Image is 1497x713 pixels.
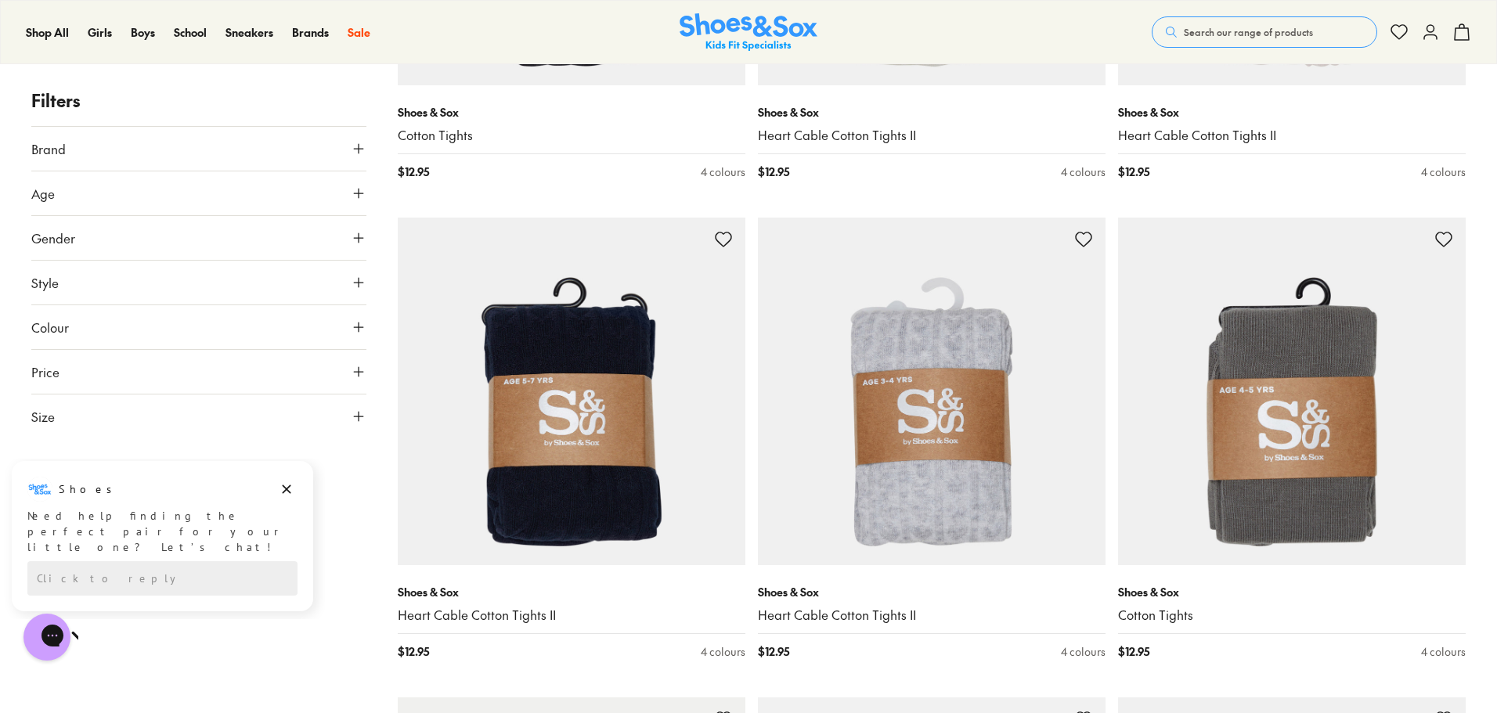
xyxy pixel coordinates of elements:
[1118,104,1466,121] p: Shoes & Sox
[26,24,69,40] span: Shop All
[88,24,112,40] span: Girls
[131,24,155,40] span: Boys
[59,23,121,38] h3: Shoes
[12,18,313,96] div: Message from Shoes. Need help finding the perfect pair for your little one? Let’s chat!
[225,24,273,40] span: Sneakers
[31,261,366,304] button: Style
[758,643,789,660] span: $ 12.95
[1118,127,1466,144] a: Heart Cable Cotton Tights II
[701,164,745,180] div: 4 colours
[27,103,298,137] div: Reply to the campaigns
[27,49,298,96] div: Need help finding the perfect pair for your little one? Let’s chat!
[758,104,1106,121] p: Shoes & Sox
[758,584,1106,600] p: Shoes & Sox
[31,184,55,203] span: Age
[1421,643,1466,660] div: 4 colours
[31,273,59,292] span: Style
[31,407,55,426] span: Size
[174,24,207,41] a: School
[701,643,745,660] div: 4 colours
[31,362,60,381] span: Price
[174,24,207,40] span: School
[398,164,429,180] span: $ 12.95
[26,24,69,41] a: Shop All
[292,24,329,41] a: Brands
[1118,607,1466,624] a: Cotton Tights
[1118,643,1149,660] span: $ 12.95
[758,164,789,180] span: $ 12.95
[758,607,1106,624] a: Heart Cable Cotton Tights II
[31,88,366,113] p: Filters
[31,305,366,349] button: Colour
[88,24,112,41] a: Girls
[1152,16,1377,48] button: Search our range of products
[31,394,366,438] button: Size
[31,350,366,394] button: Price
[758,127,1106,144] a: Heart Cable Cotton Tights II
[348,24,370,40] span: Sale
[398,584,745,600] p: Shoes & Sox
[31,229,75,247] span: Gender
[31,127,366,171] button: Brand
[398,127,745,144] a: Cotton Tights
[31,216,366,260] button: Gender
[398,607,745,624] a: Heart Cable Cotton Tights II
[1118,164,1149,180] span: $ 12.95
[1421,164,1466,180] div: 4 colours
[31,318,69,337] span: Colour
[680,13,817,52] img: SNS_Logo_Responsive.svg
[398,104,745,121] p: Shoes & Sox
[292,24,329,40] span: Brands
[16,608,78,666] iframe: Gorgias live chat messenger
[27,18,52,43] img: Shoes logo
[1118,584,1466,600] p: Shoes & Sox
[398,643,429,660] span: $ 12.95
[1061,643,1106,660] div: 4 colours
[12,2,313,153] div: Campaign message
[680,13,817,52] a: Shoes & Sox
[31,139,66,158] span: Brand
[31,171,366,215] button: Age
[131,24,155,41] a: Boys
[225,24,273,41] a: Sneakers
[348,24,370,41] a: Sale
[1184,25,1313,39] span: Search our range of products
[1061,164,1106,180] div: 4 colours
[276,20,298,41] button: Dismiss campaign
